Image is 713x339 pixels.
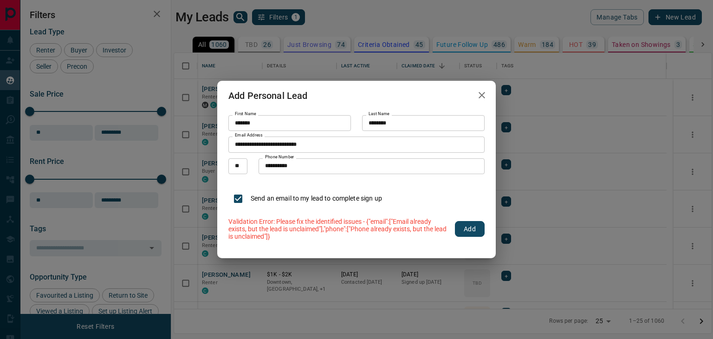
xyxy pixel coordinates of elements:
[265,154,294,160] label: Phone Number
[235,132,263,138] label: Email Address
[235,111,256,117] label: First Name
[455,221,485,237] button: Add
[369,111,389,117] label: Last Name
[228,218,449,240] p: Validation Error: Please fix the identified issues - {"email":["Email already exists, but the lea...
[251,194,382,203] p: Send an email to my lead to complete sign up
[217,81,319,111] h2: Add Personal Lead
